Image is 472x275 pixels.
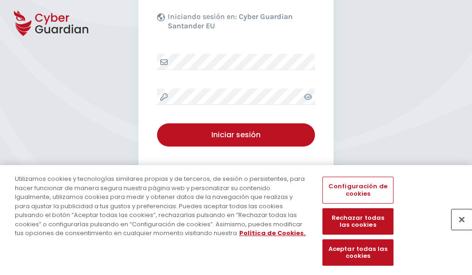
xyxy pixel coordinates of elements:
button: Iniciar sesión [157,123,315,147]
div: Utilizamos cookies y tecnologías similares propias y de terceros, de sesión o persistentes, para ... [15,174,308,238]
button: Configuración de cookies, Abre el cuadro de diálogo del centro de preferencias. [322,177,393,203]
div: Iniciar sesión [164,129,308,141]
button: Cerrar [452,209,472,230]
button: Aceptar todas las cookies [322,239,393,266]
a: Más información sobre su privacidad, se abre en una nueva pestaña [239,229,306,237]
button: Rechazar todas las cookies [322,208,393,235]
